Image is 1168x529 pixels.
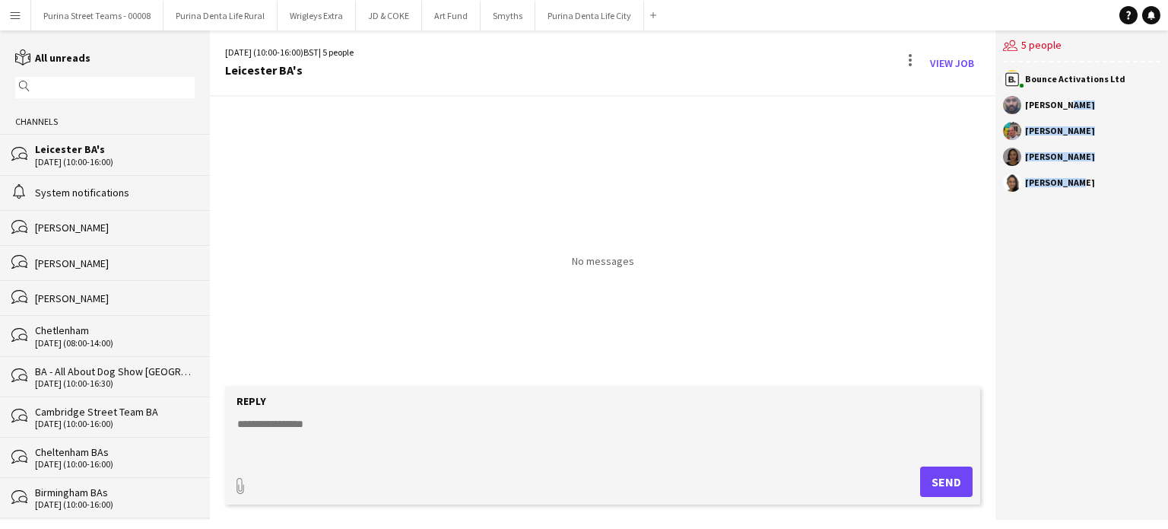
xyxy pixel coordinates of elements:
div: Birmingham BAs [35,486,195,499]
span: BST [303,46,319,58]
button: Art Fund [422,1,481,30]
div: [PERSON_NAME] [1025,152,1095,161]
div: [PERSON_NAME] [1025,100,1095,110]
button: Purina Denta Life City [535,1,644,30]
div: Cambridge Street Team BA [35,405,195,419]
div: [PERSON_NAME] [35,292,195,305]
div: Leicester BA's [225,63,354,77]
div: [DATE] (10:00-16:00) | 5 people [225,46,354,59]
label: Reply [236,394,266,408]
button: Purina Denta Life Rural [163,1,278,30]
div: [DATE] (10:00-16:00) [35,499,195,510]
div: [DATE] (10:00-16:30) [35,378,195,389]
button: Send [920,467,973,497]
p: No messages [572,254,634,268]
div: System notifications [35,186,195,199]
div: [DATE] (10:00-16:00) [35,157,195,167]
div: [DATE] (08:00-14:00) [35,338,195,349]
div: Leicester BA's [35,142,195,156]
div: [DATE] (10:00-16:00) [35,419,195,429]
div: [PERSON_NAME] [1025,178,1095,187]
div: Chetlenham [35,323,195,337]
button: JD & COKE [356,1,422,30]
div: 5 people [1003,30,1160,62]
div: [DATE] (10:00-16:00) [35,459,195,470]
div: BA - All About Dog Show [GEOGRAPHIC_DATA] [35,365,195,378]
div: [PERSON_NAME] [1025,126,1095,135]
div: Cheltenham BAs [35,445,195,459]
button: Smyths [481,1,535,30]
div: [PERSON_NAME] [35,257,195,270]
button: Purina Street Teams - 00008 [31,1,163,30]
div: [PERSON_NAME] [35,221,195,234]
a: View Job [924,51,980,75]
a: All unreads [15,51,90,65]
div: Bounce Activations Ltd [1025,75,1125,84]
button: Wrigleys Extra [278,1,356,30]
